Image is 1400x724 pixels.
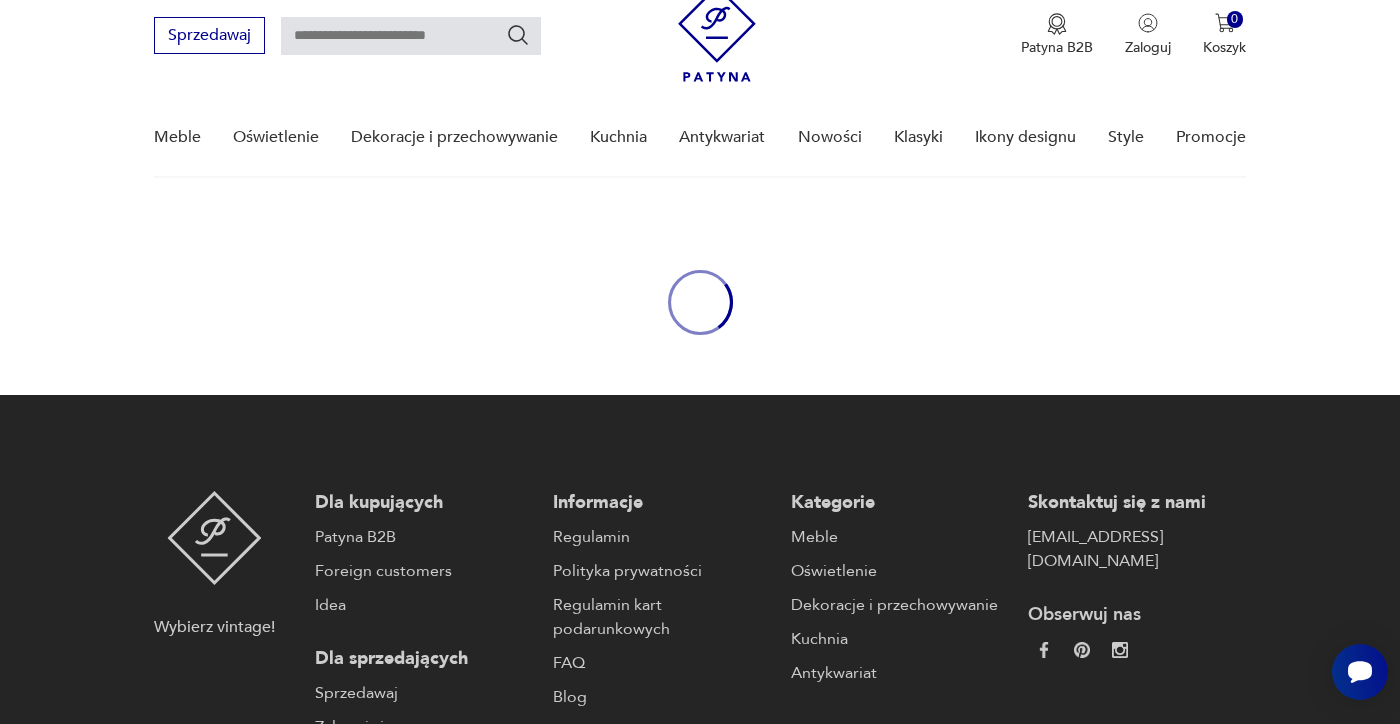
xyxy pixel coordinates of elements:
p: Wybierz vintage! [154,615,275,639]
a: Regulamin [553,525,771,549]
a: Oświetlenie [233,99,319,176]
a: Style [1108,99,1144,176]
a: Foreign customers [315,559,533,583]
a: Sprzedawaj [154,30,265,44]
iframe: Smartsupp widget button [1332,644,1388,700]
a: FAQ [553,651,771,675]
a: Patyna B2B [315,525,533,549]
a: Polityka prywatności [553,559,771,583]
img: c2fd9cf7f39615d9d6839a72ae8e59e5.webp [1112,642,1128,658]
img: Ikona medalu [1047,13,1067,35]
p: Skontaktuj się z nami [1028,491,1246,515]
button: Sprzedawaj [154,17,265,54]
button: Szukaj [506,23,530,47]
a: Meble [791,525,1009,549]
img: da9060093f698e4c3cedc1453eec5031.webp [1036,642,1052,658]
a: Klasyki [894,99,943,176]
p: Obserwuj nas [1028,603,1246,627]
a: Regulamin kart podarunkowych [553,593,771,641]
a: Kuchnia [590,99,647,176]
button: Zaloguj [1125,13,1171,57]
p: Dla sprzedających [315,647,533,671]
p: Patyna B2B [1021,38,1093,57]
button: Patyna B2B [1021,13,1093,57]
a: Nowości [798,99,862,176]
img: Ikona koszyka [1215,13,1235,33]
a: Dekoracje i przechowywanie [351,99,558,176]
a: Ikona medaluPatyna B2B [1021,13,1093,57]
a: Dekoracje i przechowywanie [791,593,1009,617]
p: Informacje [553,491,771,515]
a: Blog [553,685,771,709]
a: Antykwariat [791,661,1009,685]
a: [EMAIL_ADDRESS][DOMAIN_NAME] [1028,525,1246,573]
a: Kuchnia [791,627,1009,651]
p: Kategorie [791,491,1009,515]
button: 0Koszyk [1203,13,1246,57]
img: 37d27d81a828e637adc9f9cb2e3d3a8a.webp [1074,642,1090,658]
p: Zaloguj [1125,38,1171,57]
img: Ikonka użytkownika [1138,13,1158,33]
a: Oświetlenie [791,559,1009,583]
a: Antykwariat [679,99,765,176]
a: Meble [154,99,201,176]
img: Patyna - sklep z meblami i dekoracjami vintage [167,491,262,585]
a: Ikony designu [975,99,1076,176]
a: Sprzedawaj [315,681,533,705]
a: Promocje [1176,99,1246,176]
a: Idea [315,593,533,617]
div: 0 [1227,11,1244,28]
p: Dla kupujących [315,491,533,515]
p: Koszyk [1203,38,1246,57]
